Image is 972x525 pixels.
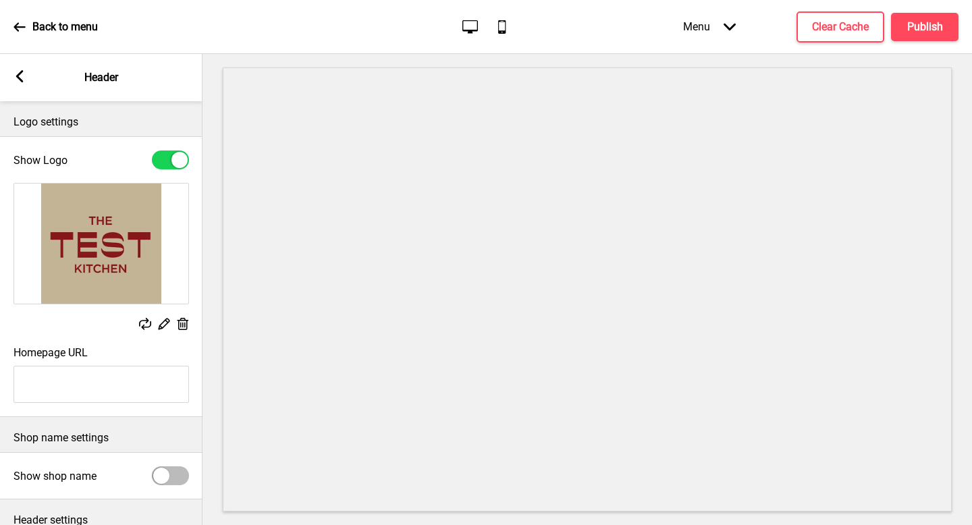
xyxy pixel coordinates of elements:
label: Show shop name [13,470,97,482]
label: Homepage URL [13,346,88,359]
h4: Publish [907,20,943,34]
img: Image [14,184,188,304]
button: Publish [891,13,959,41]
p: Header [84,70,118,85]
p: Shop name settings [13,431,189,445]
div: Menu [670,7,749,47]
h4: Clear Cache [812,20,869,34]
a: Back to menu [13,9,98,45]
p: Back to menu [32,20,98,34]
label: Show Logo [13,154,67,167]
p: Logo settings [13,115,189,130]
button: Clear Cache [796,11,884,43]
